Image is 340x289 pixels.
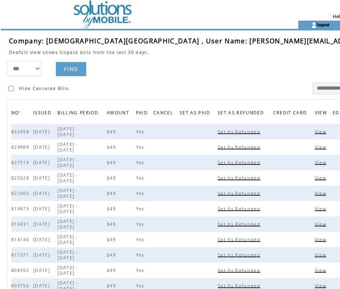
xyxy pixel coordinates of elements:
span: 827519 [11,160,31,165]
a: View [315,129,328,134]
span: $49 [107,268,118,273]
span: CANCEL [153,108,175,120]
span: Hide Canceled Bills [19,86,69,91]
a: View [315,268,328,272]
span: $49 [107,206,118,212]
span: [DATE] - [DATE] [57,249,78,261]
span: [DATE] [33,129,52,135]
span: Click to view this bill [315,221,328,227]
span: Yes [136,237,147,242]
span: Deafult view shows Unpaid bills from the last 30 days. [9,49,149,55]
span: 811371 [11,252,31,258]
span: ISSUED [33,108,53,120]
span: Yes [136,175,147,181]
span: Click to set this bill as refunded [218,206,262,212]
span: 808592 [11,268,31,273]
span: Yes [136,252,147,258]
span: 816931 [11,221,31,227]
a: NO' [11,110,22,115]
a: View [315,221,328,226]
span: [DATE] - [DATE] [57,218,78,230]
a: FIND [56,62,86,76]
span: Click to view this bill [315,252,328,258]
span: Yes [136,191,147,196]
span: Click to view this bill [315,237,328,242]
span: $49 [107,237,118,242]
a: BILLING PERIOD [57,110,100,115]
a: View [315,206,328,211]
a: Set As Refunded [218,160,262,165]
span: SET AS REFUNDED [218,108,266,120]
span: Click to view this bill [315,268,328,273]
span: $49 [107,144,118,150]
span: [DATE] [33,283,52,289]
span: [DATE] [33,191,52,196]
span: VIEW [315,108,329,120]
a: Set As Refunded [218,129,262,134]
span: 829989 [11,144,31,150]
span: 805756 [11,283,31,289]
span: Click to view this bill [315,191,328,196]
a: View [315,160,328,165]
img: account_icon.gif [311,22,317,28]
span: $49 [107,252,118,258]
span: 825028 [11,175,31,181]
span: BILLING PERIOD [57,108,100,120]
a: View [315,191,328,195]
span: Click to set this bill as refunded [218,144,262,150]
a: View [315,175,328,180]
span: [DATE] [33,144,52,150]
span: Click to view this bill [315,144,328,150]
span: [DATE] [33,252,52,258]
span: [DATE] [33,206,52,212]
a: View [315,237,328,242]
a: logout [317,22,329,27]
span: Yes [136,206,147,212]
a: AMOUNT [107,110,131,115]
span: Yes [136,268,147,273]
span: CREDIT CARD [273,108,309,120]
a: Set As Refunded [218,175,262,180]
span: AMOUNT [107,108,131,120]
span: Yes [136,283,147,289]
span: Yes [136,160,147,165]
span: Click to set this bill as refunded [218,268,262,273]
span: [DATE] - [DATE] [57,265,78,276]
span: Yes [136,221,147,227]
span: Click to set this bill as refunded [218,252,262,258]
span: 819673 [11,206,31,212]
span: $49 [107,129,118,135]
span: Yes [136,144,147,150]
span: [DATE] - [DATE] [57,188,78,199]
span: [DATE] [33,268,52,273]
span: $49 [107,175,118,181]
span: PAID [136,108,150,120]
span: SET AS PAID [180,108,212,120]
span: Click to view this bill [315,160,328,165]
span: [DATE] [33,175,52,181]
span: Click to set this bill as refunded [218,237,262,242]
span: [DATE] - [DATE] [57,203,78,214]
span: $49 [107,221,118,227]
span: Click to set this bill as refunded [218,191,262,196]
span: [DATE] [33,221,52,227]
span: 822405 [11,191,31,196]
span: Click to set this bill as refunded [218,160,262,165]
span: $49 [107,191,118,196]
a: Set As Refunded [218,191,262,195]
span: [DATE] - [DATE] [57,172,78,184]
span: 832458 [11,129,31,135]
span: Click to set this bill as refunded [218,283,262,289]
span: Click to set this bill as refunded [218,129,262,135]
a: Set As Refunded [218,144,262,149]
span: $49 [107,283,118,289]
span: Click to view this bill [315,175,328,181]
span: Click to set this bill as refunded [218,221,262,227]
span: Click to view this bill [315,129,328,135]
span: Yes [136,129,147,135]
span: [DATE] - [DATE] [57,157,78,168]
span: NO' [11,108,22,120]
a: ISSUED [33,110,53,115]
span: [DATE] [33,160,52,165]
span: [DATE] - [DATE] [57,141,78,153]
